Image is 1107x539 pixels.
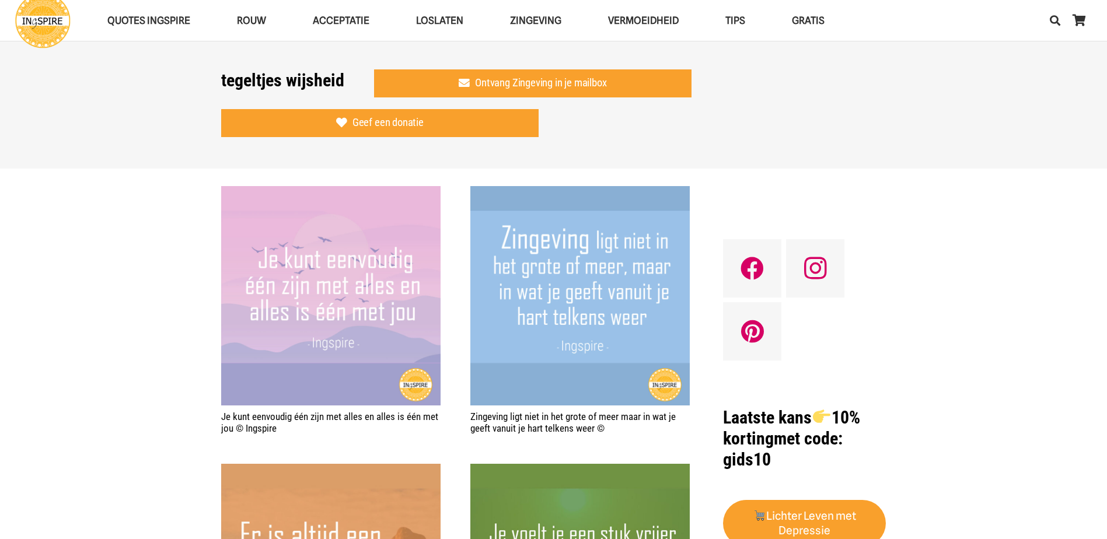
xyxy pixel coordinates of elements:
span: Acceptatie [313,15,369,26]
a: Instagram [786,239,844,297]
a: GRATISGRATIS Menu [769,6,848,36]
span: TIPS [725,15,745,26]
a: AcceptatieAcceptatie Menu [289,6,393,36]
a: Zingeving ligt niet in het grote of meer maar in wat je geeft vanuit je hart telkens weer © [470,411,676,434]
span: Ontvang Zingeving in je mailbox [475,76,606,89]
img: 🛒 [754,510,765,521]
span: QUOTES INGSPIRE [107,15,190,26]
img: Ingspire Quote - Zingeving ligt niet in het grote of meer maar in wat je geeft vanuit je hart tel... [470,186,690,405]
a: Je kunt eenvoudig één zijn met alles en alles is één met jou © Ingspire [221,411,438,434]
a: Pinterest [723,302,781,360]
a: Facebook [723,239,781,297]
a: TIPSTIPS Menu [702,6,769,36]
h1: met code: gids10 [723,407,886,470]
img: Je kunt eenvoudig 1 zijn met alles en alles is 1 met jou - citaat van Inge Geertzen op het zingev... [221,186,441,405]
span: Geef een donatie [352,116,424,129]
span: VERMOEIDHEID [608,15,679,26]
span: Zingeving [510,15,561,26]
strong: Lichter Leven met Depressie [753,509,856,537]
a: LoslatenLoslaten Menu [393,6,487,36]
img: 👉 [813,408,830,425]
a: Zingeving ligt niet in het grote of meer maar in wat je geeft vanuit je hart telkens weer © [470,187,690,199]
a: ROUWROUW Menu [214,6,289,36]
strong: Laatste kans 10% korting [723,407,860,449]
a: Je kunt eenvoudig één zijn met alles en alles is één met jou © Ingspire [221,187,441,199]
span: GRATIS [792,15,825,26]
a: Quote: Er is altijd een hogere top die nog niet beklommen is [221,465,441,477]
a: VERMOEIDHEIDVERMOEIDHEID Menu [585,6,702,36]
a: Zoeken [1043,6,1067,35]
span: ROUW [237,15,266,26]
a: ZingevingZingeving Menu [487,6,585,36]
a: Geef een donatie [221,109,539,137]
a: Je voelt je een stuk vrijer vanaf het moment… [470,465,690,477]
a: QUOTES INGSPIREQUOTES INGSPIRE Menu [84,6,214,36]
h1: tegeltjes wijsheid [221,70,344,91]
span: Loslaten [416,15,463,26]
a: Ontvang Zingeving in je mailbox [374,69,692,97]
